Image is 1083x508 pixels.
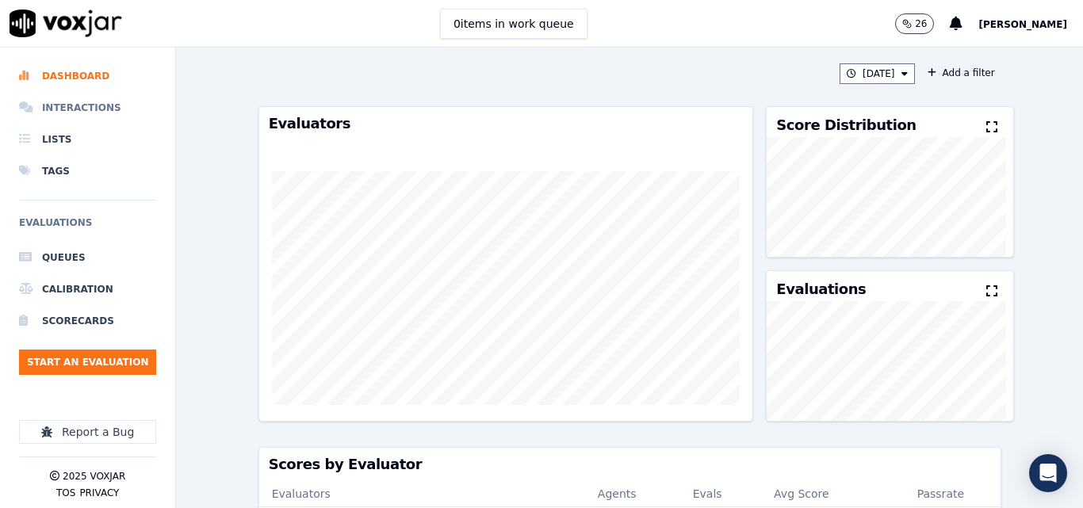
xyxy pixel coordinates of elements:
[19,155,156,187] a: Tags
[19,124,156,155] a: Lists
[10,10,122,37] img: voxjar logo
[680,481,761,506] th: Evals
[19,273,156,305] a: Calibration
[776,118,916,132] h3: Score Distribution
[440,9,587,39] button: 0items in work queue
[269,116,744,131] h3: Evaluators
[19,92,156,124] a: Interactions
[56,487,75,499] button: TOS
[63,470,125,483] p: 2025 Voxjar
[585,481,680,506] th: Agents
[895,13,950,34] button: 26
[895,13,934,34] button: 26
[19,349,156,375] button: Start an Evaluation
[840,63,915,84] button: [DATE]
[1029,454,1067,492] div: Open Intercom Messenger
[881,481,1001,506] th: Passrate
[269,457,991,472] h3: Scores by Evaluator
[978,19,1067,30] span: [PERSON_NAME]
[19,213,156,242] h6: Evaluations
[776,282,866,296] h3: Evaluations
[19,420,156,444] button: Report a Bug
[19,242,156,273] a: Queues
[761,481,881,506] th: Avg Score
[259,481,585,506] th: Evaluators
[19,60,156,92] a: Dashboard
[921,63,1001,82] button: Add a filter
[978,14,1083,33] button: [PERSON_NAME]
[19,305,156,337] a: Scorecards
[79,487,119,499] button: Privacy
[915,17,927,30] p: 26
